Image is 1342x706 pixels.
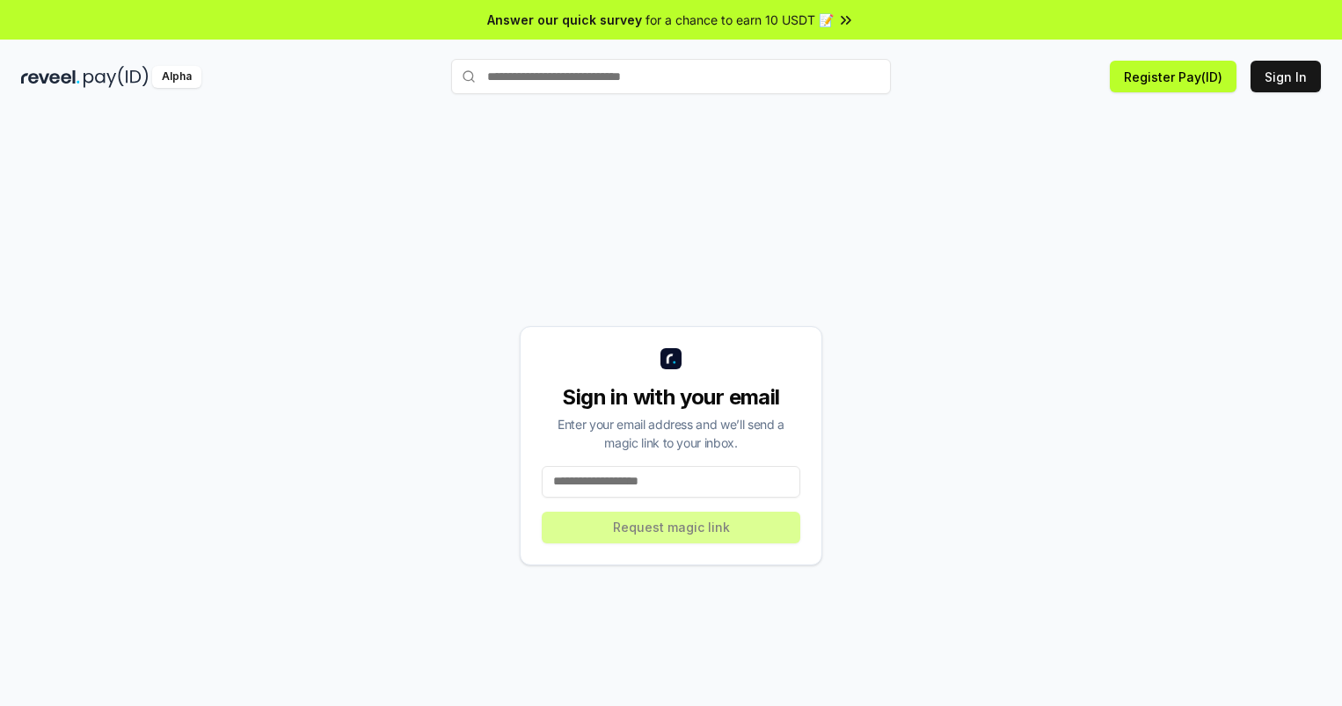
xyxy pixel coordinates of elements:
img: pay_id [84,66,149,88]
span: for a chance to earn 10 USDT 📝 [645,11,834,29]
img: reveel_dark [21,66,80,88]
img: logo_small [660,348,682,369]
button: Sign In [1251,61,1321,92]
div: Sign in with your email [542,383,800,411]
span: Answer our quick survey [487,11,642,29]
button: Register Pay(ID) [1110,61,1236,92]
div: Enter your email address and we’ll send a magic link to your inbox. [542,415,800,452]
div: Alpha [152,66,201,88]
